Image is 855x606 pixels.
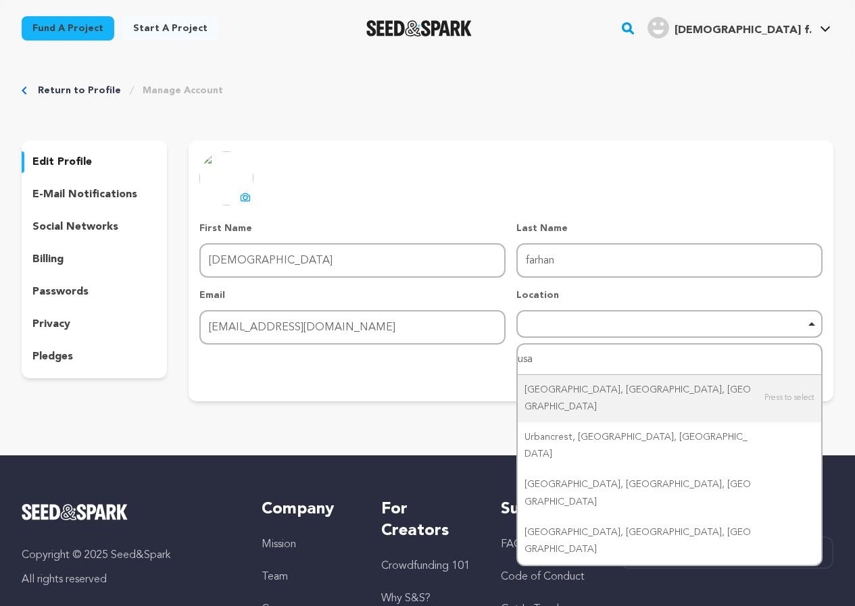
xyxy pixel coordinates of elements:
p: e-mail notifications [32,186,137,203]
p: edit profile [32,154,92,170]
button: billing [22,249,167,270]
p: All rights reserved [22,572,235,588]
h5: For Creators [381,499,474,542]
button: social networks [22,216,167,238]
div: [GEOGRAPHIC_DATA], [GEOGRAPHIC_DATA], [GEOGRAPHIC_DATA] [518,375,821,422]
p: Location [516,288,823,302]
a: Why S&S? [381,593,431,604]
img: Seed&Spark Logo [22,504,128,520]
h5: Support [501,499,593,520]
p: social networks [32,219,118,235]
p: Email [199,288,506,302]
p: passwords [32,284,89,300]
p: Last Name [516,222,823,235]
a: Team [262,572,288,582]
p: pledges [32,349,73,365]
div: islsm f.'s Profile [648,17,812,39]
a: FAQs [501,539,527,550]
p: Copyright © 2025 Seed&Spark [22,547,235,563]
button: passwords [22,281,167,303]
img: Seed&Spark Logo Dark Mode [366,20,472,36]
button: e-mail notifications [22,184,167,205]
span: islsm f.'s Profile [645,14,833,43]
img: user.png [648,17,669,39]
a: Code of Conduct [501,572,585,582]
p: First Name [199,222,506,235]
div: [GEOGRAPHIC_DATA], [GEOGRAPHIC_DATA], [GEOGRAPHIC_DATA] [518,470,821,517]
p: privacy [32,316,70,332]
input: Start typing... [518,345,821,375]
input: Email [199,310,506,345]
div: [GEOGRAPHIC_DATA], [GEOGRAPHIC_DATA], [GEOGRAPHIC_DATA] [518,517,821,565]
button: pledges [22,346,167,368]
a: Manage Account [143,84,223,97]
a: Return to Profile [38,84,121,97]
a: Fund a project [22,16,114,41]
a: Seed&Spark Homepage [366,20,472,36]
a: Crowdfunding 101 [381,561,470,572]
h5: Company [262,499,354,520]
a: Start a project [122,16,218,41]
button: edit profile [22,151,167,173]
a: islsm f.'s Profile [645,14,833,39]
span: [DEMOGRAPHIC_DATA] f. [675,25,812,36]
button: privacy [22,313,167,335]
p: billing [32,251,64,268]
div: Urbancrest, [GEOGRAPHIC_DATA], [GEOGRAPHIC_DATA] [518,422,821,470]
input: Last Name [516,243,823,278]
a: Seed&Spark Homepage [22,504,235,520]
input: First Name [199,243,506,278]
div: Breadcrumb [22,84,833,97]
a: Mission [262,539,296,550]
